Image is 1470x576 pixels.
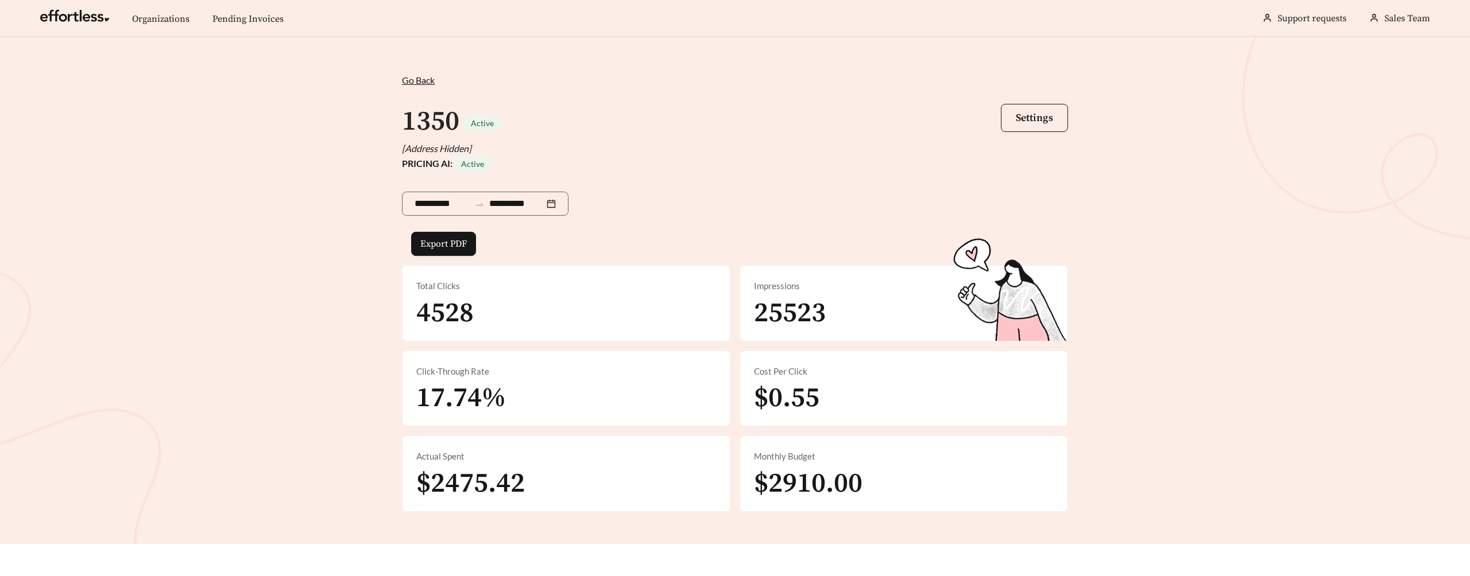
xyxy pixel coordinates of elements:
[416,365,716,378] div: Click-Through Rate
[754,450,1054,463] div: Monthly Budget
[1001,104,1068,132] button: Settings
[402,158,491,169] strong: PRICING AI:
[416,296,474,330] span: 4528
[1016,111,1053,124] span: Settings
[474,199,485,209] span: swap-right
[402,75,435,85] span: Go Back
[416,450,716,463] div: Actual Spent
[1384,13,1430,24] span: Sales Team
[471,118,494,128] span: Active
[754,365,1054,378] div: Cost Per Click
[416,279,716,293] div: Total Clicks
[754,296,826,330] span: 25523
[754,466,862,501] span: $2910.00
[1278,13,1347,24] a: Support requests
[416,381,506,415] span: 17.74%
[212,13,284,25] a: Pending Invoices
[416,466,525,501] span: $2475.42
[411,232,476,256] button: Export PDF
[474,199,485,209] span: to
[420,237,467,251] span: Export PDF
[461,159,484,169] span: Active
[754,279,1054,293] div: Impressions
[132,13,189,25] a: Organizations
[402,143,471,154] i: [Address Hidden]
[402,104,459,139] h1: 1350
[754,381,819,415] span: $0.55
